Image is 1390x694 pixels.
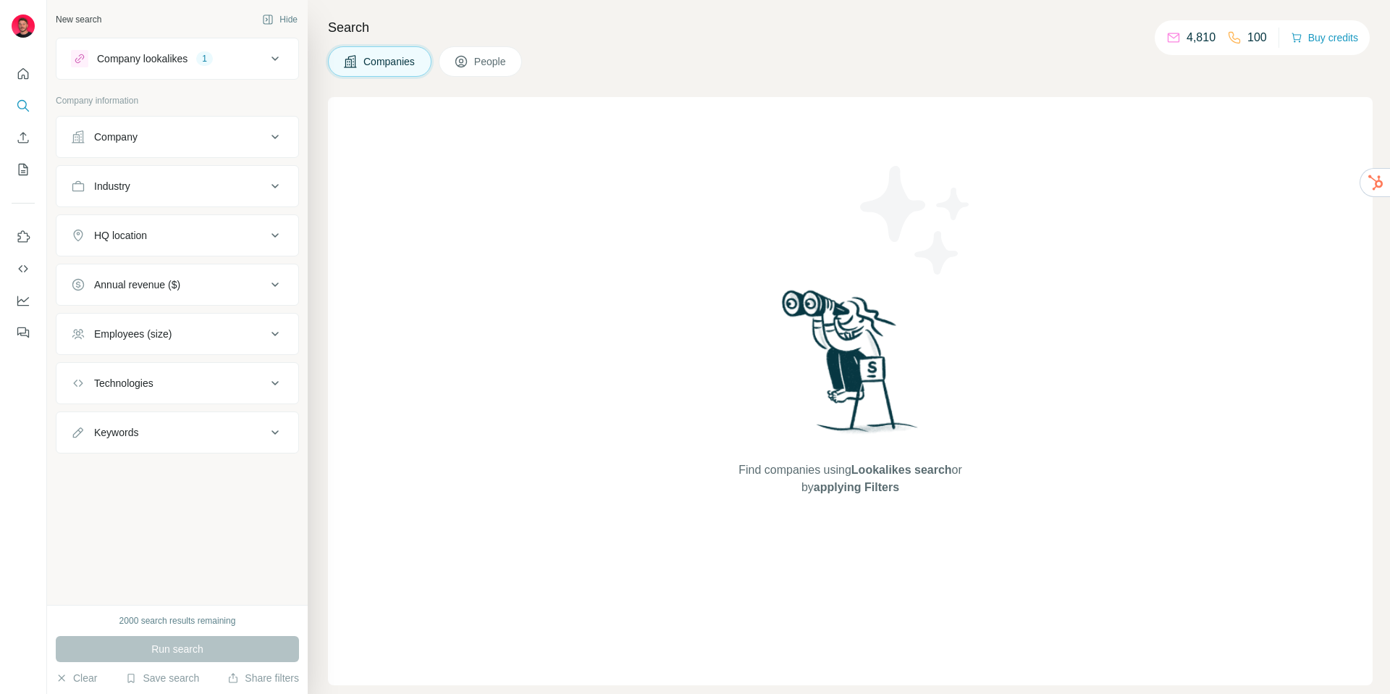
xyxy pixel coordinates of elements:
[94,277,180,292] div: Annual revenue ($)
[56,317,298,351] button: Employees (size)
[12,61,35,87] button: Quick start
[119,614,236,627] div: 2000 search results remaining
[12,93,35,119] button: Search
[12,156,35,183] button: My lists
[94,376,153,390] div: Technologies
[56,218,298,253] button: HQ location
[252,9,308,30] button: Hide
[12,256,35,282] button: Use Surfe API
[12,224,35,250] button: Use Surfe on LinkedIn
[125,671,199,685] button: Save search
[56,169,298,204] button: Industry
[363,54,416,69] span: Companies
[94,179,130,193] div: Industry
[12,125,35,151] button: Enrich CSV
[12,288,35,314] button: Dashboard
[1291,28,1358,48] button: Buy credits
[196,52,213,65] div: 1
[851,464,952,476] span: Lookalikes search
[56,94,299,107] p: Company information
[775,286,926,448] img: Surfe Illustration - Woman searching with binoculars
[851,155,981,285] img: Surfe Illustration - Stars
[328,17,1373,38] h4: Search
[56,366,298,401] button: Technologies
[56,415,298,450] button: Keywords
[227,671,299,685] button: Share filters
[56,267,298,302] button: Annual revenue ($)
[94,130,138,144] div: Company
[1187,29,1216,46] p: 4,810
[56,13,101,26] div: New search
[56,671,97,685] button: Clear
[97,51,188,66] div: Company lookalikes
[474,54,507,69] span: People
[94,327,172,341] div: Employees (size)
[734,461,966,496] span: Find companies using or by
[94,425,138,440] div: Keywords
[56,41,298,76] button: Company lookalikes1
[1247,29,1267,46] p: 100
[12,14,35,38] img: Avatar
[56,120,298,154] button: Company
[12,319,35,346] button: Feedback
[814,481,899,493] span: applying Filters
[94,228,147,243] div: HQ location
